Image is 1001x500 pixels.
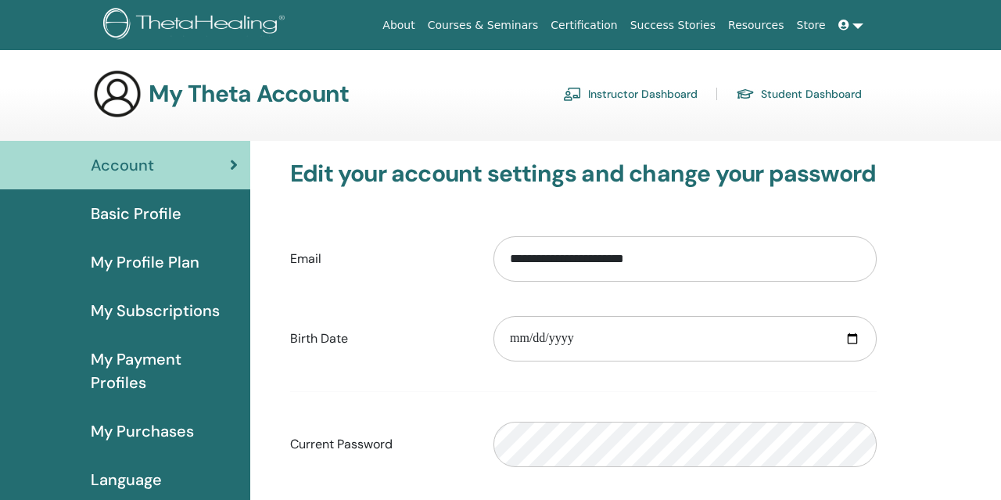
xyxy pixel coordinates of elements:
[278,324,482,354] label: Birth Date
[91,299,220,322] span: My Subscriptions
[290,160,877,188] h3: Edit your account settings and change your password
[91,250,199,274] span: My Profile Plan
[91,153,154,177] span: Account
[91,419,194,443] span: My Purchases
[624,11,722,40] a: Success Stories
[278,430,482,459] label: Current Password
[422,11,545,40] a: Courses & Seminars
[91,347,238,394] span: My Payment Profiles
[376,11,421,40] a: About
[563,81,698,106] a: Instructor Dashboard
[278,244,482,274] label: Email
[544,11,623,40] a: Certification
[736,88,755,101] img: graduation-cap.svg
[149,80,349,108] h3: My Theta Account
[722,11,791,40] a: Resources
[92,69,142,119] img: generic-user-icon.jpg
[91,202,181,225] span: Basic Profile
[103,8,290,43] img: logo.png
[736,81,862,106] a: Student Dashboard
[563,87,582,101] img: chalkboard-teacher.svg
[791,11,832,40] a: Store
[91,468,162,491] span: Language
